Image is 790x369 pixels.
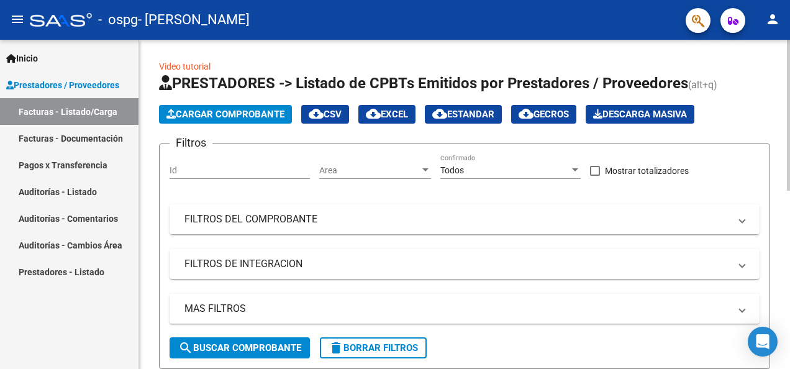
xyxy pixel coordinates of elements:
[159,105,292,124] button: Cargar Comprobante
[98,6,138,34] span: - ospg
[6,78,119,92] span: Prestadores / Proveedores
[309,106,324,121] mat-icon: cloud_download
[159,61,211,71] a: Video tutorial
[184,257,730,271] mat-panel-title: FILTROS DE INTEGRACION
[170,294,760,324] mat-expansion-panel-header: MAS FILTROS
[425,105,502,124] button: Estandar
[432,106,447,121] mat-icon: cloud_download
[159,75,688,92] span: PRESTADORES -> Listado de CPBTs Emitidos por Prestadores / Proveedores
[309,109,342,120] span: CSV
[519,109,569,120] span: Gecros
[519,106,533,121] mat-icon: cloud_download
[170,134,212,152] h3: Filtros
[319,165,420,176] span: Area
[605,163,689,178] span: Mostrar totalizadores
[593,109,687,120] span: Descarga Masiva
[170,204,760,234] mat-expansion-panel-header: FILTROS DEL COMPROBANTE
[170,337,310,358] button: Buscar Comprobante
[10,12,25,27] mat-icon: menu
[178,342,301,353] span: Buscar Comprobante
[138,6,250,34] span: - [PERSON_NAME]
[440,165,464,175] span: Todos
[765,12,780,27] mat-icon: person
[301,105,349,124] button: CSV
[586,105,694,124] app-download-masive: Descarga masiva de comprobantes (adjuntos)
[166,109,284,120] span: Cargar Comprobante
[329,340,343,355] mat-icon: delete
[366,109,408,120] span: EXCEL
[586,105,694,124] button: Descarga Masiva
[329,342,418,353] span: Borrar Filtros
[6,52,38,65] span: Inicio
[366,106,381,121] mat-icon: cloud_download
[511,105,576,124] button: Gecros
[320,337,427,358] button: Borrar Filtros
[688,79,717,91] span: (alt+q)
[748,327,778,357] div: Open Intercom Messenger
[184,302,730,316] mat-panel-title: MAS FILTROS
[178,340,193,355] mat-icon: search
[184,212,730,226] mat-panel-title: FILTROS DEL COMPROBANTE
[170,249,760,279] mat-expansion-panel-header: FILTROS DE INTEGRACION
[358,105,415,124] button: EXCEL
[432,109,494,120] span: Estandar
